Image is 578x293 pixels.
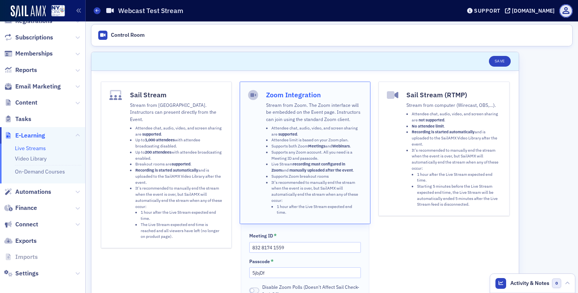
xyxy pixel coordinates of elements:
div: Control Room [111,32,144,39]
a: Live Streams [15,145,46,152]
li: Live Stream and . [271,161,362,174]
a: Connect [4,220,38,229]
abbr: This field is required [271,258,274,265]
strong: Meetings [308,143,325,149]
a: Email Marketing [4,82,61,91]
span: E-Learning [15,131,45,140]
p: Stream from computer (Wirecast, OBS,…). [406,101,501,108]
li: Attendee chat, audio, video, and screen sharing are . [412,111,501,123]
li: Supports any Zoom account. All you need is a Meeting ID and passcode. [271,149,362,162]
h4: Sail Stream (RTMP) [406,90,501,100]
li: Attendee limit is based on your Zoom plan. [271,137,362,143]
div: [DOMAIN_NAME] [512,7,555,14]
li: and is uploaded to the SailAMX Video Library after the event. [135,167,223,185]
div: Meeting ID [249,233,273,239]
a: Exports [4,237,37,245]
li: Attendee chat, audio, video, and screen sharing are . [271,125,362,137]
strong: Recording is started automatically [412,129,475,134]
strong: not supported [419,117,444,123]
a: Control Room [94,27,148,43]
button: [DOMAIN_NAME] [505,8,557,13]
a: View Homepage [46,5,65,18]
li: 1 hour after the Live Stream expected end time. [277,204,362,216]
li: Supports Zoom breakout rooms [271,174,362,180]
li: Breakout rooms are . [135,161,223,167]
button: Sail StreamStream from [GEOGRAPHIC_DATA]. Instructors can present directly from the Event.Attende... [101,82,232,248]
span: Exports [15,237,37,245]
li: It's recommended to manually end the stream when the event is over, but SailAMX will automaticall... [412,147,501,208]
strong: Recording is started automatically [135,167,198,173]
abbr: This field is required [274,232,277,239]
a: E-Learning [4,131,45,140]
span: Settings [15,269,39,278]
li: Up to with attendee broadcasting enabled. [135,149,223,162]
img: SailAMX [51,5,65,17]
a: Automations [4,188,51,196]
h1: Webcast Test Stream [118,6,183,15]
h4: Zoom Integration [266,90,362,100]
button: Zoom IntegrationStream from Zoom. The Zoom interface will be embedded on the Event page. Instruct... [240,82,370,224]
li: Starting 5 minutes before the Live Stream expected end time, the Live Stream will be automaticall... [417,183,501,208]
li: It's recommended to manually end the stream when the event is over, but SailAMX will automaticall... [135,185,223,240]
li: Attendee chat, audio, video, and screen sharing are . [135,125,223,137]
span: Reports [15,66,37,74]
strong: supported [172,161,190,167]
button: Save [489,56,511,67]
li: The Live Stream expected end time is reached and all viewers have left (no longer on product page). [141,222,223,240]
h4: Sail Stream [130,90,223,100]
strong: No attendee limit [412,123,444,129]
a: Memberships [4,49,53,58]
li: Supports both Zoom and . [271,143,362,149]
span: Imports [15,253,38,261]
p: Stream from [GEOGRAPHIC_DATA]. Instructors can present directly from the Event. [130,101,223,123]
span: Finance [15,204,37,212]
span: Subscriptions [15,33,53,42]
a: Settings [4,269,39,278]
span: 0 [552,278,562,288]
span: Automations [15,188,51,196]
li: and is uploaded to the SailAMX Video Library after the event. [412,129,501,147]
strong: supported [142,131,161,137]
a: Video Library [15,155,47,162]
strong: 200 attendees [145,149,171,155]
img: SailAMX [11,5,46,18]
span: Profile [559,4,573,18]
li: Up to with attendee broadcasting disabled. [135,137,223,149]
span: Email Marketing [15,82,61,91]
li: It's recommended to manually end the stream when the event is over, but SailAMX will automaticall... [271,180,362,216]
div: Passcode [249,259,270,264]
div: Support [474,7,500,14]
a: Tasks [4,115,31,123]
strong: 1,000 attendees [145,137,175,142]
li: 1 hour after the Live Stream expected end time. [141,210,223,222]
a: Finance [4,204,37,212]
a: Subscriptions [4,33,53,42]
strong: recording must configured in Zoom [271,161,345,173]
span: Content [15,98,37,107]
strong: manually uploaded after the event [289,167,353,173]
span: Connect [15,220,38,229]
button: Sail Stream (RTMP)Stream from computer (Wirecast, OBS,…).Attendee chat, audio, video, and screen ... [378,82,509,216]
a: Reports [4,66,37,74]
p: Stream from Zoom. The Zoom interface will be embedded on the Event page. Instructors can join usi... [266,101,362,123]
span: Memberships [15,49,53,58]
a: Imports [4,253,38,261]
strong: Webinars [332,143,350,149]
li: . [412,123,501,129]
strong: supported [278,131,297,137]
span: Activity & Notes [510,279,549,287]
a: On-Demand Courses [15,168,65,175]
li: 1 hour after the Live Stream expected end time. [417,172,501,184]
a: Content [4,98,37,107]
span: Tasks [15,115,31,123]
